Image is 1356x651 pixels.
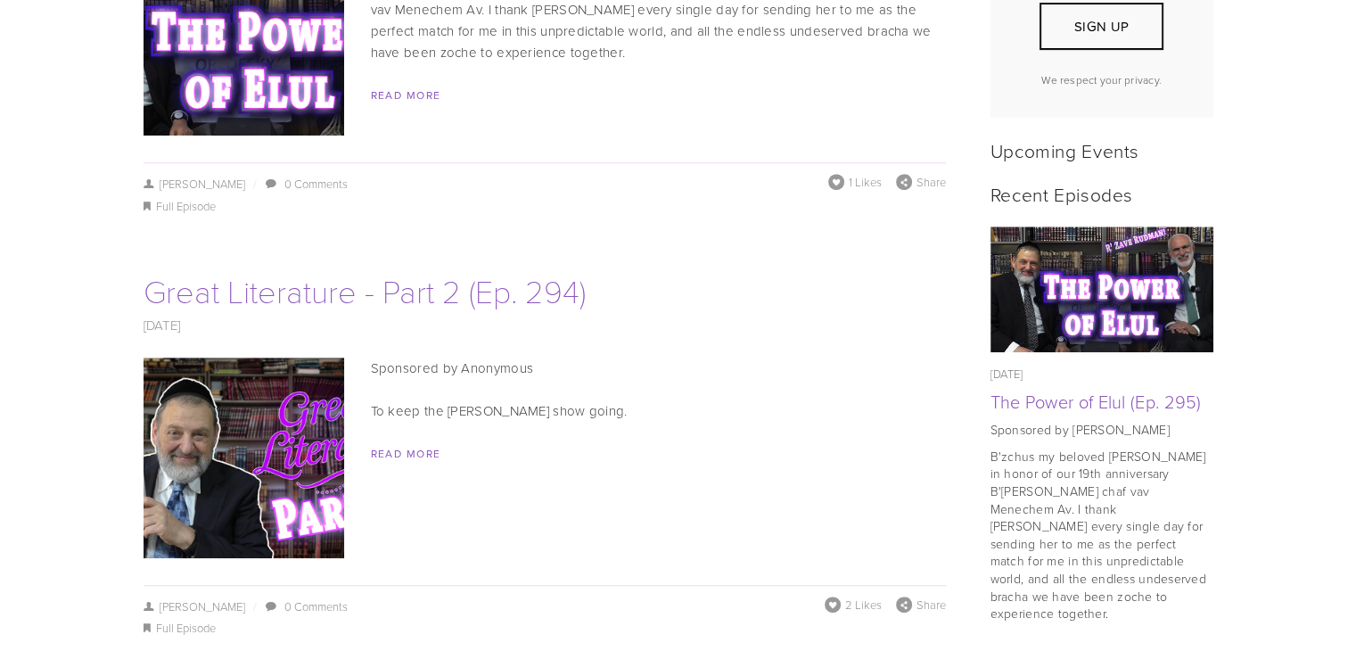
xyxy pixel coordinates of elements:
p: To keep the [PERSON_NAME] show going. [144,400,946,422]
button: Sign Up [1040,3,1163,50]
a: Full Episode [156,620,216,636]
a: Read More [371,87,441,103]
p: Sponsored by [PERSON_NAME] [990,421,1213,439]
a: [PERSON_NAME] [144,598,246,614]
a: Great Literature - Part 2 (Ep. 294) [144,268,586,312]
img: The Power of Elul (Ep. 295) [990,227,1213,352]
a: Read More [371,446,441,461]
a: The Power of Elul (Ep. 295) [990,389,1202,414]
span: Sign Up [1074,17,1129,36]
a: [DATE] [144,316,181,334]
span: / [245,176,263,192]
span: 2 Likes [845,597,882,613]
div: Share [896,597,946,613]
div: Share [896,174,946,190]
p: We respect your privacy. [1006,72,1198,87]
a: [PERSON_NAME] [144,176,246,192]
a: The Power of Elul (Ep. 295) [990,227,1213,352]
p: Sponsored by Anonymous [144,358,946,379]
p: B'zchus my beloved [PERSON_NAME] in honor of our 19th anniversary B'[PERSON_NAME] chaf vav Menech... [990,448,1213,622]
a: 0 Comments [284,176,348,192]
time: [DATE] [990,366,1023,382]
span: / [245,598,263,614]
h2: Recent Episodes [990,183,1213,205]
img: Great Literature - Part 2 (Ep. 294) [65,358,422,558]
a: 0 Comments [284,598,348,614]
span: 1 Likes [849,174,882,190]
a: Full Episode [156,198,216,214]
h2: Upcoming Events [990,139,1213,161]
